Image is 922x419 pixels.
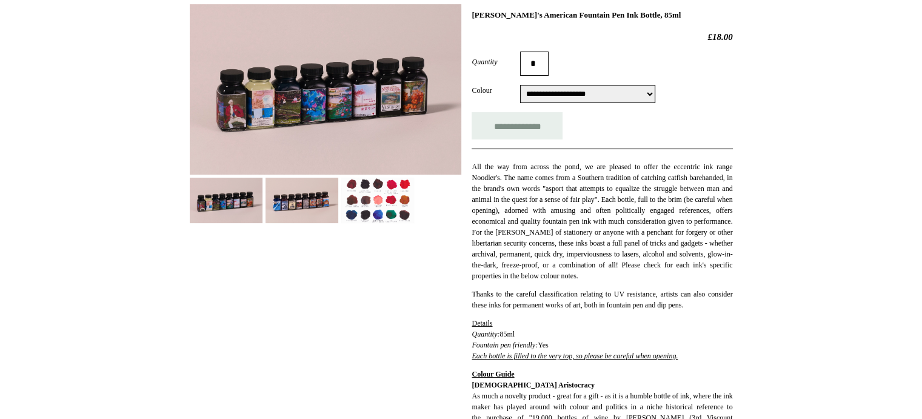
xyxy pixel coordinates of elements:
label: Quantity [472,56,520,67]
span: Details [472,319,492,327]
label: Colour [472,85,520,96]
p: 85ml Yes [472,318,732,361]
span: sport that attempts to equalize the struggle between man and animal in the quest for a sense of f... [472,184,732,258]
h2: £18.00 [472,32,732,42]
img: Noodler's American Fountain Pen Ink Bottle, 85ml [190,4,461,175]
em: Quantity: [472,330,499,338]
em: Fountain pen friendly: [472,341,538,349]
strong: [DEMOGRAPHIC_DATA] Aristocracy [472,381,595,389]
img: Noodler's American Fountain Pen Ink Bottle, 85ml [341,178,414,223]
img: Noodler's American Fountain Pen Ink Bottle, 85ml [266,178,338,223]
img: Noodler's American Fountain Pen Ink Bottle, 85ml [190,178,262,223]
h1: [PERSON_NAME]'s American Fountain Pen Ink Bottle, 85ml [472,10,732,20]
p: All the way from across the pond, we are pleased to offer the eccentric ink range Noodler's. The ... [472,161,732,281]
strong: Colour Guide [472,370,514,378]
p: Thanks to the careful classification relating to UV resistance, artists can also consider these i... [472,289,732,310]
em: Each bottle is filled to the very top, so please be careful when opening. [472,352,678,360]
